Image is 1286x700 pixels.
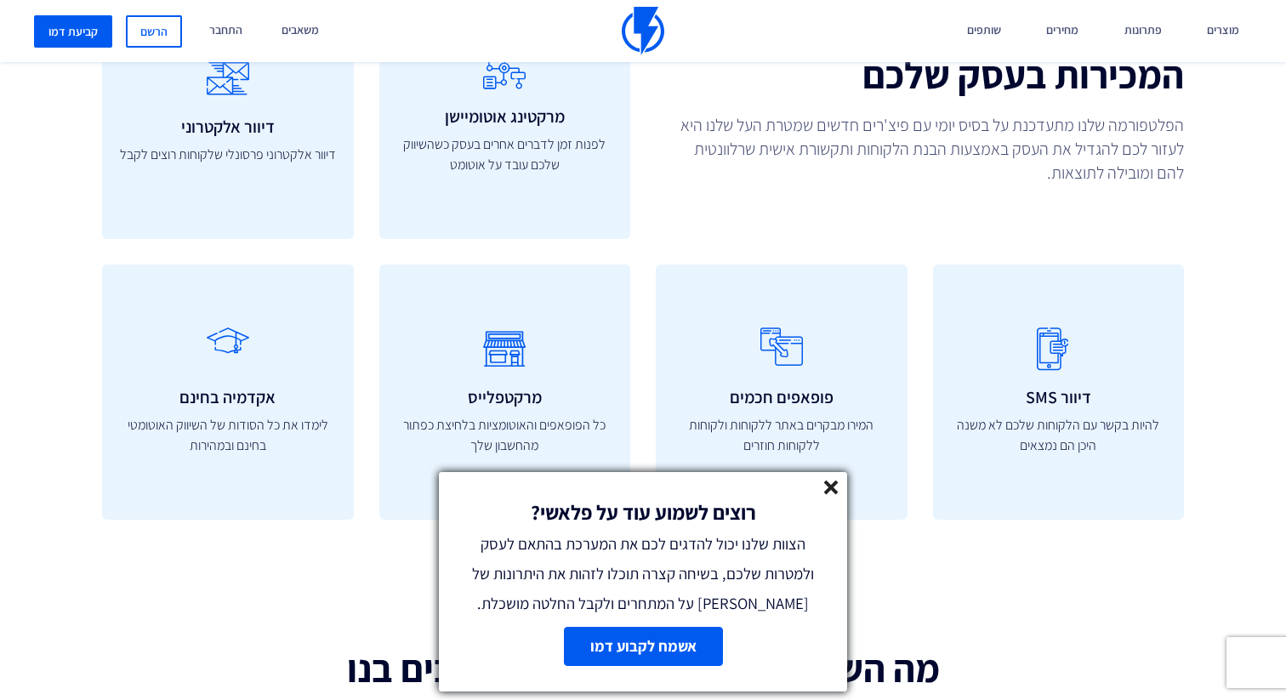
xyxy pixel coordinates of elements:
[656,265,908,520] a: פופאפים חכמים המירו מבקרים באתר ללקוחות ולקוחות ללקוחות חוזרים
[119,145,337,165] p: דיוור אלקטרוני פרסונלי שלקוחות רוצים לקבל
[396,107,614,126] h3: מרקטינג אוטומיישן
[119,117,337,136] h3: דיוור אלקטרוני
[933,265,1185,520] a: דיוור SMS להיות בקשר עם הלקוחות שלכם לא משנה היכן הם נמצאים
[396,134,614,175] p: לפנות זמן לדברים אחרים בעסק כשהשיווק שלכם עובד על אוטומט
[119,388,337,407] h3: אקדמיה בחינם
[674,113,1184,185] p: הפלטפורמה שלנו מתעדכנת על בסיס יומי עם פיצ'רים חדשים שמטרת העל שלנו היא לעזור לכם להגדיל את העסק ...
[396,415,614,456] p: כל הפופאפים והאוטומציות בלחיצת כפתור מהחשבון שלך
[34,15,112,48] a: קביעת דמו
[950,388,1168,407] h3: דיוור SMS
[102,265,354,520] a: אקדמיה בחינם לימדו את כל הסודות של השיווק האוטומטי בחינם ובמהירות
[379,265,631,520] a: מרקטפלייס כל הפופאפים והאוטומציות בלחיצת כפתור מהחשבון שלך
[126,15,182,48] a: הרשם
[396,388,614,407] h3: מרקטפלייס
[950,415,1168,456] p: להיות בקשר עם הלקוחות שלכם לא משנה היכן הם נמצאים
[673,415,891,456] p: המירו מבקרים באתר ללקוחות ולקוחות ללקוחות חוזרים
[656,11,1184,96] h2: יש לנו את הכלים להגדיל את המכירות בעסק שלכם
[119,415,337,456] p: לימדו את כל הסודות של השיווק האוטומטי בחינם ובמהירות
[673,388,891,407] h3: פופאפים חכמים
